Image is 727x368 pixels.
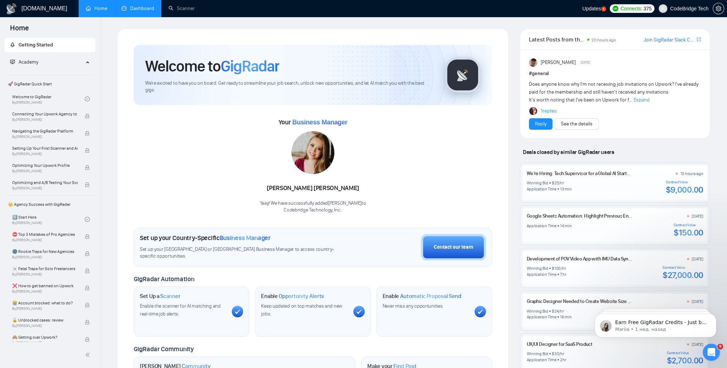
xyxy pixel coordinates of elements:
[559,351,564,357] div: /hr
[12,341,78,345] span: By [PERSON_NAME]
[526,180,548,186] div: Winning Bid
[85,320,90,325] span: lock
[434,243,473,251] div: Contact our team
[12,135,78,139] span: By [PERSON_NAME]
[260,207,366,214] p: Codebridge Technology, Inc. .
[713,3,724,14] button: setting
[12,212,85,227] a: 1️⃣ Start HereBy[PERSON_NAME]
[559,180,564,186] div: /hr
[85,285,90,290] span: lock
[552,308,554,314] div: $
[134,345,194,353] span: GigRadar Community
[529,58,537,67] img: Randi Tovar
[582,6,601,11] span: Updates
[12,248,78,255] span: 🌚 Rookie Traps for New Agencies
[526,213,638,219] a: Google Sheets Automation: Highlight Previous Entries
[145,80,433,94] span: We're excited to have you on board. Get ready to streamline your job search, unlock new opportuni...
[85,303,90,308] span: lock
[421,234,486,260] button: Contact our team
[663,270,703,280] div: $27,000.00
[692,256,703,262] div: [DATE]
[644,36,695,44] a: Join GigRadar Slack Community
[667,355,703,366] div: $2,700.00
[85,114,90,119] span: lock
[555,118,599,130] button: See the details
[279,293,324,300] span: Opportunity Alerts
[663,265,703,270] div: Contract Value
[560,314,572,320] div: 16 min
[526,341,592,347] a: UX/UI Designer for SaaS Product
[19,59,38,65] span: Academy
[660,6,665,11] span: user
[703,344,720,361] iframe: Intercom live chat
[12,272,78,277] span: By [PERSON_NAME]
[526,186,556,192] div: Application Time
[12,324,78,328] span: By [PERSON_NAME]
[12,145,78,152] span: Setting Up Your First Scanner and Auto-Bidder
[12,231,78,238] span: ⛔ Top 3 Mistakes of Pro Agencies
[400,293,461,300] span: Automatic Proposal Send
[12,110,78,118] span: Connecting Your Upwork Agency to GigRadar
[10,59,15,64] span: fund-projection-screen
[140,234,271,242] h1: Set up your Country-Specific
[86,5,107,11] a: homeHome
[713,6,724,11] a: setting
[140,293,180,300] h1: Set Up a
[526,308,548,314] div: Winning Bid
[5,197,95,212] span: 👑 Agency Success with GigRadar
[12,118,78,122] span: By [PERSON_NAME]
[140,246,348,260] span: Set up your [GEOGRAPHIC_DATA] or [GEOGRAPHIC_DATA] Business Manager to access country-specific op...
[541,108,557,115] a: 1replies
[666,184,703,195] div: $9,000.00
[12,128,78,135] span: Navigating the GigRadar Platform
[12,282,78,289] span: ❌ How to get banned on Upwork
[12,299,78,307] span: 😭 Account blocked: what to do?
[168,5,195,11] a: searchScanner
[12,91,85,107] a: Welcome to GigRadarBy[PERSON_NAME]
[560,186,572,192] div: 13 min
[560,223,572,229] div: 14 min
[526,298,691,304] a: Graphic Designer Needed to Create Website Size Chart for Women's Dress Brand
[526,351,548,357] div: Winning Bid
[526,357,556,363] div: Application Time
[554,308,559,314] div: 24
[5,77,95,91] span: 🚀 GigRadar Quick Start
[580,59,590,66] span: [DATE]
[220,234,271,242] span: Business Manager
[19,42,53,48] span: Getting Started
[559,308,564,314] div: /hr
[85,165,90,170] span: lock
[85,251,90,256] span: lock
[561,120,593,128] a: See the details
[85,182,90,187] span: lock
[520,146,617,158] span: Deals closed by similar GigRadar users
[12,265,78,272] span: ☠️ Fatal Traps for Solo Freelancers
[526,256,675,262] a: Development of POV Video App with IMU Data Sync and Gesture Controls
[529,81,698,103] span: Does anyone know why I'm not receiving job invitations on Upwork? I've already paid for the membe...
[560,357,566,363] div: 2 hr
[591,38,616,43] span: 20 hours ago
[12,255,78,259] span: By [PERSON_NAME]
[12,152,78,156] span: By [PERSON_NAME]
[85,131,90,136] span: lock
[552,180,554,186] div: $
[445,57,481,93] img: gigradar-logo.png
[554,351,559,357] div: 30
[12,334,78,341] span: 🙈 Getting over Upwork?
[613,6,618,11] img: upwork-logo.png
[674,223,703,227] div: Contract Value
[383,303,443,309] span: Never miss any opportunities.
[4,23,35,38] span: Home
[12,162,78,169] span: Optimizing Your Upwork Profile
[717,344,723,349] span: 9
[560,272,566,277] div: 7 hr
[292,119,347,126] span: Business Manager
[561,265,566,271] div: /hr
[541,59,576,66] span: [PERSON_NAME]
[85,337,90,342] span: lock
[680,171,703,176] div: 13 hours ago
[526,223,556,229] div: Application Time
[12,186,78,190] span: By [PERSON_NAME]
